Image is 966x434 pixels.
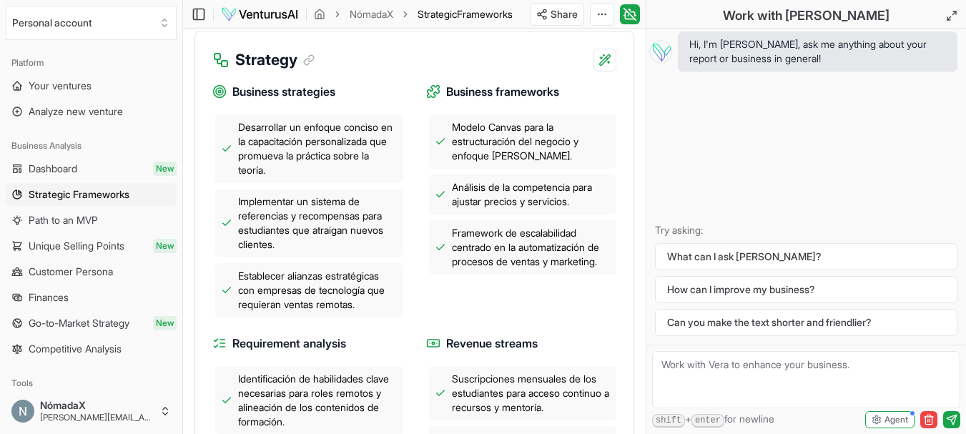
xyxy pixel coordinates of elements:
span: Finances [29,290,69,305]
a: Go-to-Market StrategyNew [6,312,177,335]
div: Platform [6,51,177,74]
div: Tools [6,372,177,395]
a: Finances [6,286,177,309]
span: Frameworks [457,8,513,20]
span: Strategic Frameworks [29,187,129,202]
button: What can I ask [PERSON_NAME]? [655,243,957,270]
span: Your ventures [29,79,92,93]
a: Analyze new venture [6,100,177,123]
span: Modelo Canvas para la estructuración del negocio y enfoque [PERSON_NAME]. [452,120,611,163]
nav: breadcrumb [314,7,513,21]
img: ACg8ocK87bIkDBx2s7e_d8iK2rw3j5_yeeeJUggGL_UdcvloC6A6-g=s96-c [11,400,34,423]
span: Establecer alianzas estratégicas con empresas de tecnología que requieran ventas remotas. [238,269,398,312]
span: Competitive Analysis [29,342,122,356]
span: NómadaX [40,399,154,412]
img: Vera [649,40,672,63]
a: Unique Selling PointsNew [6,235,177,257]
button: Share [530,3,584,26]
button: Can you make the text shorter and friendlier? [655,309,957,336]
kbd: enter [691,414,724,428]
h2: Work with [PERSON_NAME] [723,6,889,26]
span: Path to an MVP [29,213,98,227]
span: Desarrollar un enfoque conciso en la capacitación personalizada que promueva la práctica sobre la... [238,120,398,177]
span: Hi, I'm [PERSON_NAME], ask me anything about your report or business in general! [689,37,946,66]
button: Agent [865,411,915,428]
a: Path to an MVP [6,209,177,232]
span: [PERSON_NAME][EMAIL_ADDRESS][DOMAIN_NAME] [40,412,154,423]
h3: Strategy [235,49,315,71]
span: New [153,239,177,253]
span: Dashboard [29,162,77,176]
span: Business strategies [232,83,335,101]
span: New [153,316,177,330]
button: NómadaX[PERSON_NAME][EMAIL_ADDRESS][DOMAIN_NAME] [6,394,177,428]
span: New [153,162,177,176]
span: + for newline [652,412,774,428]
span: StrategicFrameworks [418,7,513,21]
span: Framework de escalabilidad centrado en la automatización de procesos de ventas y marketing. [452,226,611,269]
span: Agent [884,414,908,425]
span: Unique Selling Points [29,239,124,253]
button: Select an organization [6,6,177,40]
span: Análisis de la competencia para ajustar precios y servicios. [452,180,611,209]
span: Suscripciones mensuales de los estudiantes para acceso continuo a recursos y mentoría. [452,372,611,415]
kbd: shift [652,414,685,428]
a: Strategic Frameworks [6,183,177,206]
a: Customer Persona [6,260,177,283]
span: Revenue streams [446,335,538,352]
span: Requirement analysis [232,335,346,352]
button: How can I improve my business? [655,276,957,303]
span: Implementar un sistema de referencias y recompensas para estudiantes que atraigan nuevos clientes. [238,194,398,252]
a: Competitive Analysis [6,337,177,360]
span: Business frameworks [446,83,559,101]
span: Share [551,7,578,21]
img: logo [221,6,299,23]
span: Analyze new venture [29,104,123,119]
a: DashboardNew [6,157,177,180]
span: Identificación de habilidades clave necesarias para roles remotos y alineación de los contenidos ... [238,372,398,429]
div: Business Analysis [6,134,177,157]
p: Try asking: [655,223,957,237]
span: Go-to-Market Strategy [29,316,129,330]
a: Your ventures [6,74,177,97]
a: NómadaX [350,7,393,21]
span: Customer Persona [29,265,113,279]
